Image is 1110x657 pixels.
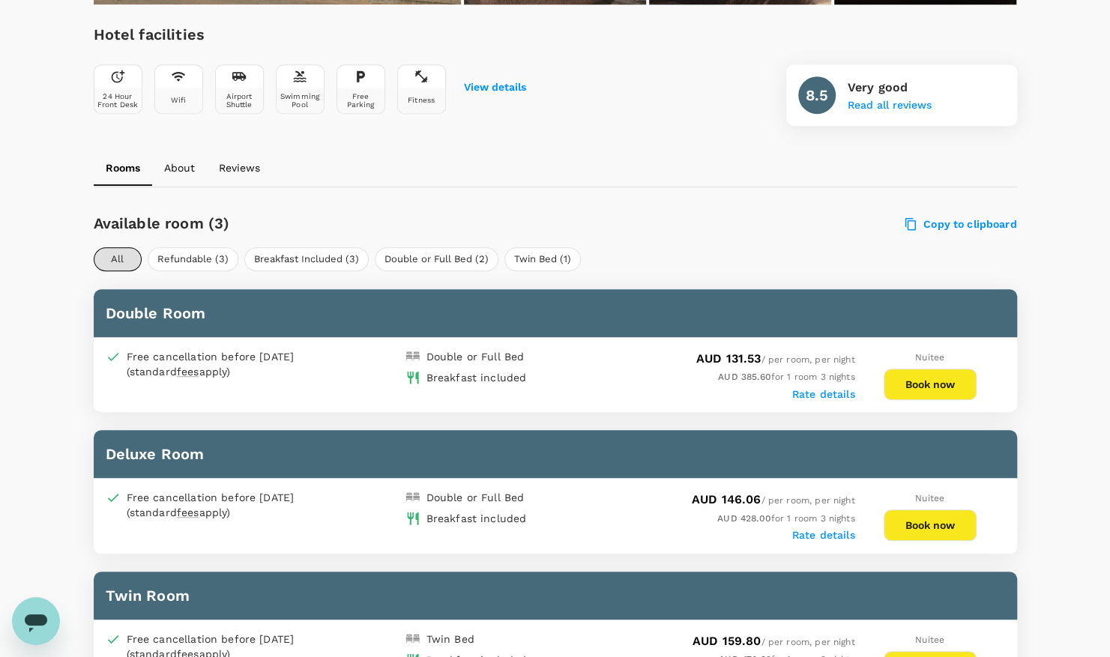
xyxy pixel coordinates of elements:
span: AUD 385.60 [718,372,771,382]
h6: Available room (3) [94,211,630,235]
button: Book now [884,369,977,400]
button: Read all reviews [848,100,932,112]
button: View details [464,82,526,94]
img: double-bed-icon [405,632,420,647]
span: Nuitee [915,352,944,363]
span: AUD 146.06 [692,492,761,506]
div: Wifi [171,96,187,104]
iframe: Button to launch messaging window [12,597,60,645]
div: Free Parking [340,92,381,109]
h6: Double Room [106,301,1005,325]
img: double-bed-icon [405,490,420,505]
span: fees [177,366,199,378]
p: Reviews [219,160,260,175]
p: About [164,160,195,175]
span: for 1 room 3 nights [718,372,854,382]
div: Swimming Pool [280,92,321,109]
button: All [94,247,142,271]
h6: Twin Room [106,584,1005,608]
button: Twin Bed (1) [504,247,581,271]
label: Rate details [792,388,855,400]
img: double-bed-icon [405,349,420,364]
span: / per room, per night [693,637,855,647]
div: Double or Full Bed [426,490,525,505]
span: fees [177,506,199,518]
div: Fitness [408,96,435,104]
span: / per room, per night [692,495,855,506]
div: Twin Bed [426,632,474,647]
button: Breakfast Included (3) [244,247,369,271]
span: Nuitee [915,635,944,645]
h6: Deluxe Room [106,442,1005,466]
span: / per room, per night [696,354,855,365]
span: Nuitee [915,493,944,503]
div: Airport Shuttle [219,92,260,109]
div: Breakfast included [426,370,527,385]
label: Copy to clipboard [905,217,1017,231]
span: AUD 159.80 [693,634,761,648]
button: Refundable (3) [148,247,238,271]
p: Very good [848,79,932,97]
div: Free cancellation before [DATE] (standard apply) [127,490,329,520]
div: Breakfast included [426,511,527,526]
div: Free cancellation before [DATE] (standard apply) [127,349,329,379]
h6: 8.5 [805,83,827,107]
span: AUD 428.00 [717,513,771,524]
label: Rate details [792,529,855,541]
p: Rooms [106,160,140,175]
button: Book now [884,509,977,541]
span: AUD 131.53 [696,351,761,366]
span: for 1 room 3 nights [717,513,854,524]
div: 24 Hour Front Desk [97,92,139,109]
div: Double or Full Bed [426,349,525,364]
h6: Hotel facilities [94,22,526,46]
button: Double or Full Bed (2) [375,247,498,271]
